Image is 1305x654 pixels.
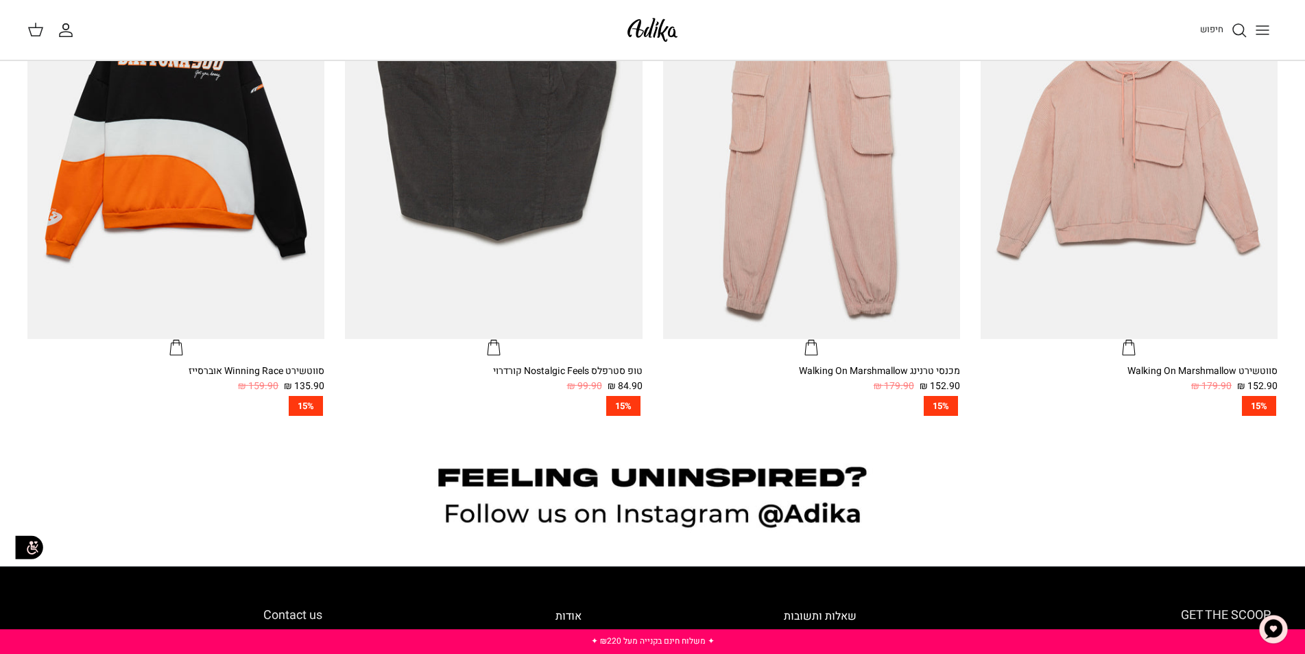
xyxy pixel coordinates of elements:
span: 152.90 ₪ [920,379,960,394]
img: Adika IL [623,14,682,46]
span: 135.90 ₪ [284,379,324,394]
span: 15% [289,396,323,416]
a: שאלות ותשובות [784,608,857,624]
a: 15% [981,396,1278,416]
span: 99.90 ₪ [567,379,602,394]
a: חיפוש [1200,22,1247,38]
span: 15% [606,396,640,416]
button: צ'אט [1253,609,1294,650]
a: טופ סטרפלס Nostalgic Feels קורדרוי 84.90 ₪ 99.90 ₪ [345,364,642,395]
span: 15% [924,396,958,416]
img: accessibility_icon02.svg [10,529,48,567]
a: החשבון שלי [58,22,80,38]
a: מכנסי טרנינג Walking On Marshmallow 152.90 ₪ 179.90 ₪ [663,364,960,395]
div: סווטשירט Walking On Marshmallow [981,364,1278,379]
span: 84.90 ₪ [608,379,643,394]
a: 15% [345,396,642,416]
button: Toggle menu [1247,15,1278,45]
span: 152.90 ₪ [1237,379,1278,394]
a: סווטשירט Walking On Marshmallow 152.90 ₪ 179.90 ₪ [981,364,1278,395]
div: סווטשירט Winning Race אוברסייז [27,364,324,379]
div: טופ סטרפלס Nostalgic Feels קורדרוי [345,364,642,379]
a: ✦ משלוח חינם בקנייה מעל ₪220 ✦ [591,635,715,647]
a: 15% [27,396,324,416]
span: 179.90 ₪ [874,379,914,394]
h6: GET THE SCOOP [1058,608,1271,623]
a: אודות [555,608,582,624]
a: סווטשירט Winning Race אוברסייז 135.90 ₪ 159.90 ₪ [27,364,324,395]
span: 159.90 ₪ [238,379,278,394]
span: חיפוש [1200,23,1223,36]
h6: Contact us [34,608,322,623]
span: 179.90 ₪ [1191,379,1232,394]
div: מכנסי טרנינג Walking On Marshmallow [663,364,960,379]
span: 15% [1242,396,1276,416]
a: 15% [663,396,960,416]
